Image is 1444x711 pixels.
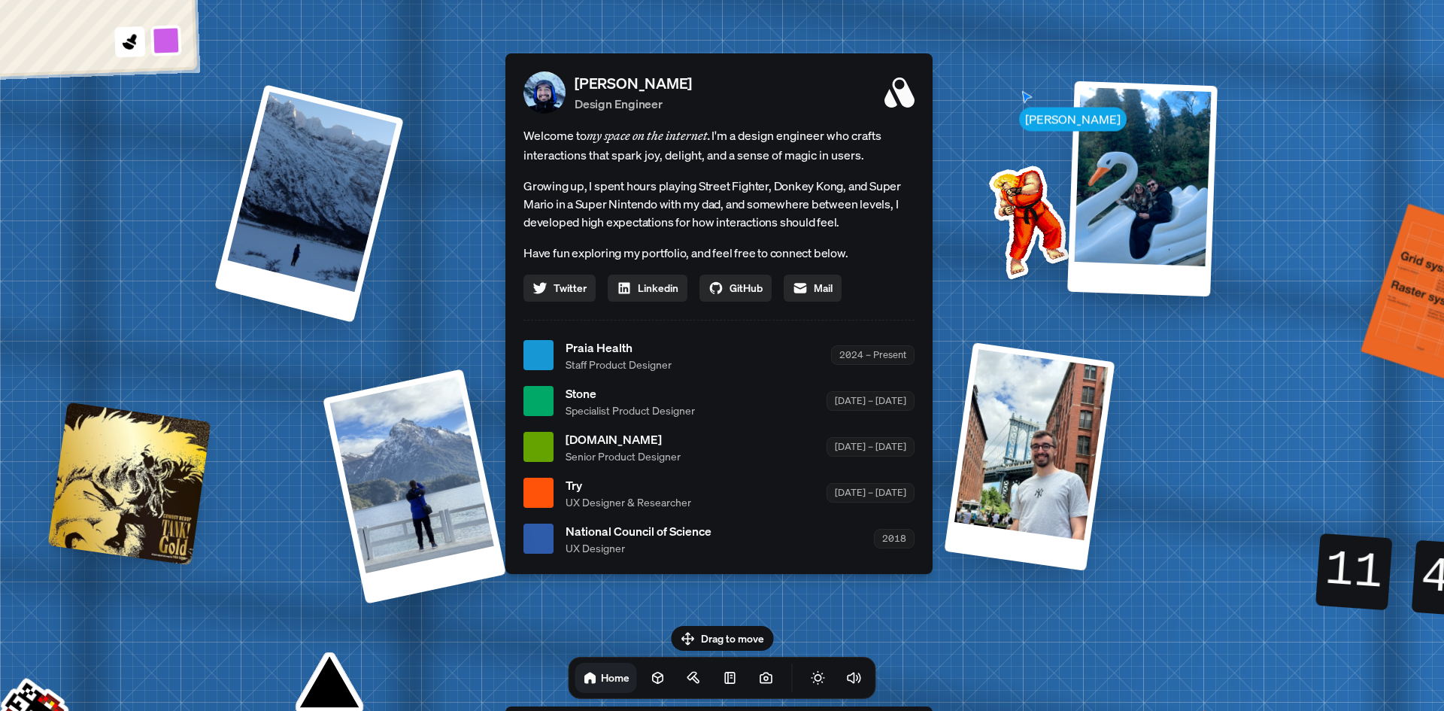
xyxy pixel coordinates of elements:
span: Stone [566,384,695,403]
span: [DOMAIN_NAME] [566,430,681,448]
span: Linkedin [638,280,678,296]
span: Twitter [554,280,587,296]
span: Staff Product Designer [566,357,672,372]
button: Toggle Audio [839,663,869,693]
div: [DATE] – [DATE] [827,391,915,410]
span: National Council of Science [566,522,711,540]
span: Senior Product Designer [566,448,681,464]
span: UX Designer [566,540,711,556]
h1: Home [601,670,629,685]
span: Mail [814,280,833,296]
span: Try [566,476,691,494]
p: Design Engineer [575,95,692,113]
a: Home [575,663,637,693]
p: [PERSON_NAME] [575,72,692,95]
div: 2018 [874,529,915,548]
a: GitHub [699,275,772,302]
div: [DATE] – [DATE] [827,437,915,456]
a: Linkedin [608,275,687,302]
span: UX Designer & Researcher [566,494,691,510]
button: Toggle Theme [803,663,833,693]
span: GitHub [730,280,763,296]
img: Profile Picture [523,71,566,114]
div: 2024 – Present [831,345,915,364]
a: Twitter [523,275,596,302]
span: Specialist Product Designer [566,403,695,418]
a: Mail [784,275,842,302]
em: my space on the internet. [587,128,711,143]
img: Profile example [950,143,1102,295]
span: Welcome to I'm a design engineer who crafts interactions that spark joy, delight, and a sense of ... [523,126,915,165]
div: [DATE] – [DATE] [827,483,915,502]
p: Growing up, I spent hours playing Street Fighter, Donkey Kong, and Super Mario in a Super Nintend... [523,177,915,231]
p: Have fun exploring my portfolio, and feel free to connect below. [523,243,915,263]
span: Praia Health [566,339,672,357]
